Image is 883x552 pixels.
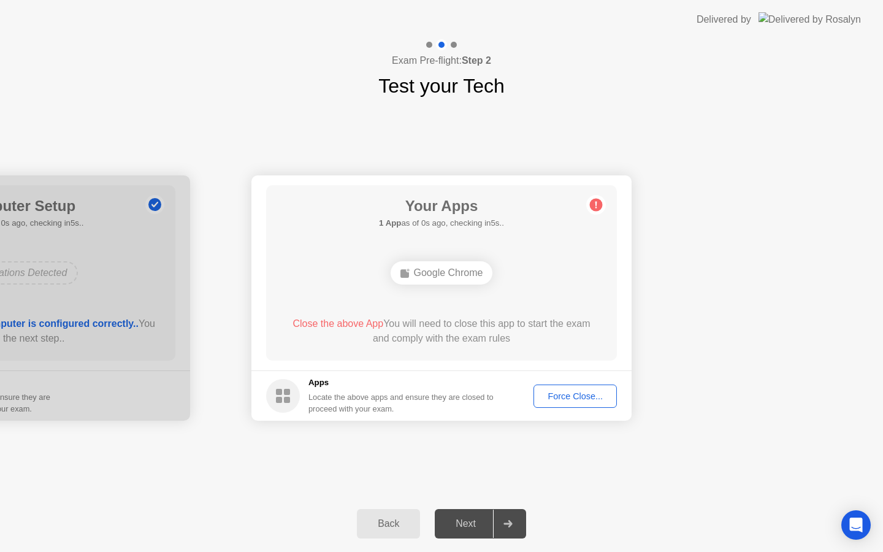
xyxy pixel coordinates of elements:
[308,391,494,415] div: Locate the above apps and ensure they are closed to proceed with your exam.
[538,391,613,401] div: Force Close...
[391,261,493,285] div: Google Chrome
[379,195,504,217] h1: Your Apps
[378,71,505,101] h1: Test your Tech
[357,509,420,539] button: Back
[759,12,861,26] img: Delivered by Rosalyn
[462,55,491,66] b: Step 2
[379,217,504,229] h5: as of 0s ago, checking in5s..
[308,377,494,389] h5: Apps
[438,518,493,529] div: Next
[292,318,383,329] span: Close the above App
[533,385,617,408] button: Force Close...
[841,510,871,540] div: Open Intercom Messenger
[284,316,600,346] div: You will need to close this app to start the exam and comply with the exam rules
[392,53,491,68] h4: Exam Pre-flight:
[697,12,751,27] div: Delivered by
[361,518,416,529] div: Back
[379,218,401,228] b: 1 App
[435,509,526,539] button: Next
